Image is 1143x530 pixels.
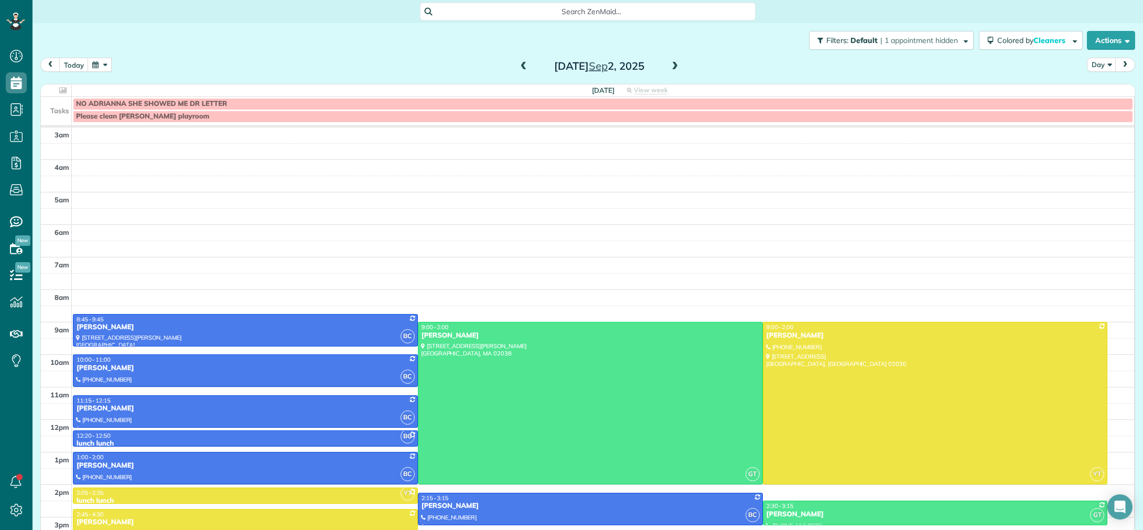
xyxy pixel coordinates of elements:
div: [PERSON_NAME] [76,364,415,373]
span: 1pm [55,456,69,464]
span: 11am [50,391,69,399]
div: [PERSON_NAME] [421,502,760,511]
span: 9:00 - 2:00 [767,323,794,331]
span: BC [746,508,760,522]
span: 3pm [55,521,69,529]
button: Filters: Default | 1 appointment hidden [809,31,974,50]
span: 10:00 - 11:00 [77,356,111,363]
span: New [15,262,30,273]
span: YT [1090,467,1104,481]
span: 12pm [50,423,69,431]
span: 2:05 - 2:35 [77,489,104,496]
a: Filters: Default | 1 appointment hidden [804,31,974,50]
div: lunch lunch [76,439,415,448]
div: [PERSON_NAME] [421,331,760,340]
span: 6am [55,228,69,236]
span: BC [401,370,415,384]
div: [PERSON_NAME] [76,518,415,527]
span: View week [634,86,667,94]
span: Sep [589,59,608,72]
span: 4am [55,163,69,171]
div: [PERSON_NAME] [766,510,1105,519]
button: prev [40,58,60,72]
div: [PERSON_NAME] [76,461,415,470]
span: 1:00 - 2:00 [77,453,104,461]
span: [DATE] [592,86,614,94]
span: | 1 appointment hidden [880,36,958,45]
span: 5am [55,196,69,204]
h2: [DATE] 2, 2025 [534,60,665,72]
span: 8:45 - 9:45 [77,316,104,323]
span: YT [401,486,415,501]
span: Cleaners [1033,36,1067,45]
span: 8am [55,293,69,301]
span: Colored by [997,36,1069,45]
span: Filters: [826,36,848,45]
span: Default [850,36,878,45]
button: Actions [1087,31,1135,50]
span: GT [746,467,760,481]
div: [PERSON_NAME] [766,331,1105,340]
button: next [1115,58,1135,72]
span: BC [401,467,415,481]
span: New [15,235,30,246]
span: 7am [55,261,69,269]
span: 11:15 - 12:15 [77,397,111,404]
span: 9am [55,326,69,334]
span: BC [401,410,415,425]
span: 3am [55,131,69,139]
span: 2pm [55,488,69,496]
div: [PERSON_NAME] [76,323,415,332]
span: 2:15 - 3:15 [422,494,449,502]
span: Please clean [PERSON_NAME] playroom [76,112,209,121]
span: GT [1090,508,1104,522]
button: Day [1087,58,1116,72]
div: lunch lunch [76,496,415,505]
span: 2:30 - 3:15 [767,502,794,510]
span: 10am [50,358,69,366]
span: BC [401,329,415,343]
span: 2:45 - 4:30 [77,511,104,518]
div: Open Intercom Messenger [1107,494,1133,520]
span: NO ADRIANNA SHE SHOWED ME DR LETTER [76,100,227,108]
button: today [59,58,89,72]
span: 12:20 - 12:50 [77,432,111,439]
span: BC [401,429,415,444]
div: [PERSON_NAME] [76,404,415,413]
span: 9:00 - 2:00 [422,323,449,331]
button: Colored byCleaners [979,31,1083,50]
